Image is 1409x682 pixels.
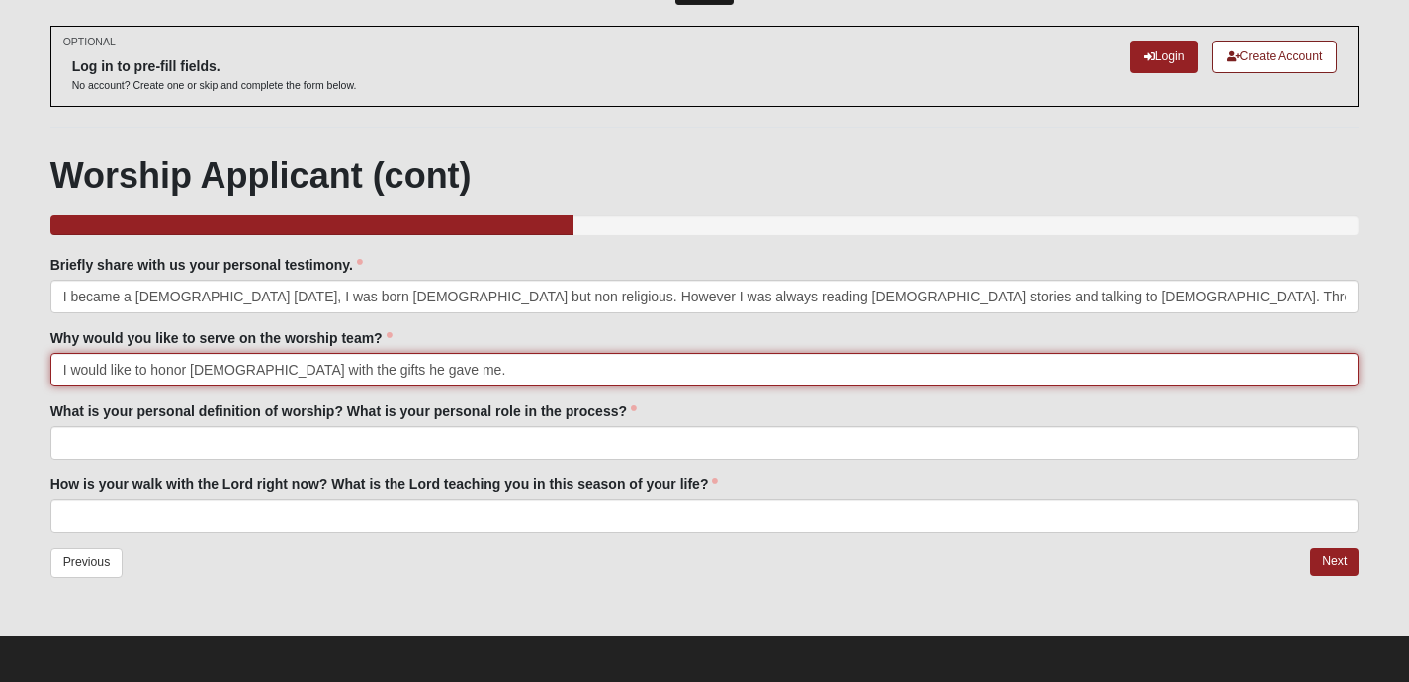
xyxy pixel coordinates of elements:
label: What is your personal definition of worship? What is your personal role in the process? [50,401,637,421]
a: Previous [50,548,124,578]
label: Why would you like to serve on the worship team? [50,328,393,348]
h6: Log in to pre-fill fields. [72,58,357,75]
h1: Worship Applicant (cont) [50,154,1360,197]
a: Login [1130,41,1198,73]
label: Briefly share with us your personal testimony. [50,255,363,275]
small: OPTIONAL [63,35,116,49]
a: Next [1310,548,1359,576]
label: How is your walk with the Lord right now? What is the Lord teaching you in this season of your life? [50,474,719,494]
p: No account? Create one or skip and complete the form below. [72,78,357,93]
a: Create Account [1212,41,1338,73]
